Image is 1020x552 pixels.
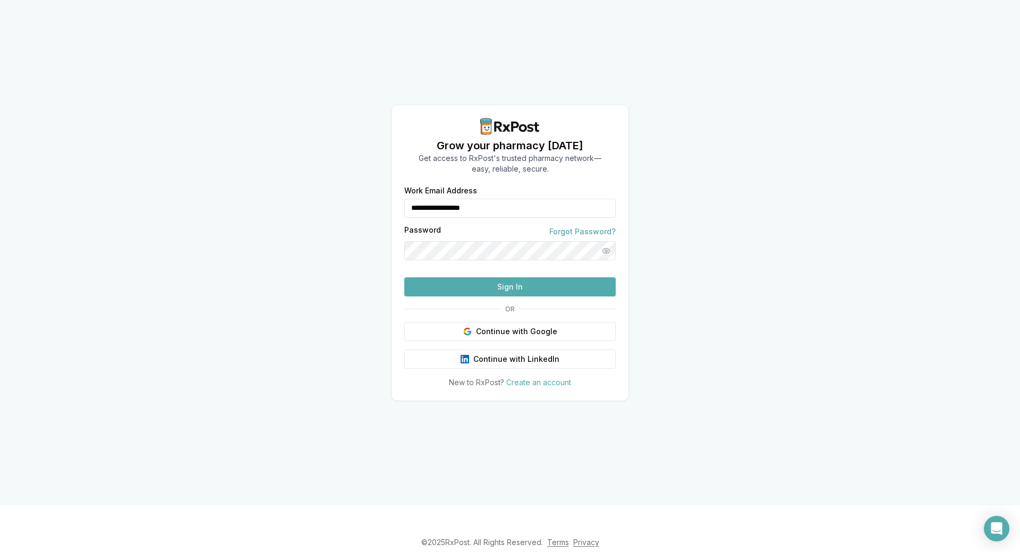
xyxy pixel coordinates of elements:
h1: Grow your pharmacy [DATE] [419,138,601,153]
button: Sign In [404,277,616,296]
label: Password [404,226,441,237]
a: Forgot Password? [549,226,616,237]
p: Get access to RxPost's trusted pharmacy network— easy, reliable, secure. [419,153,601,174]
img: RxPost Logo [476,118,544,135]
button: Show password [597,241,616,260]
span: New to RxPost? [449,378,504,387]
button: Continue with Google [404,322,616,341]
a: Terms [547,538,569,547]
div: Open Intercom Messenger [984,516,1009,541]
span: OR [501,305,519,313]
a: Create an account [506,378,571,387]
img: LinkedIn [461,355,469,363]
a: Privacy [573,538,599,547]
label: Work Email Address [404,187,616,194]
img: Google [463,327,472,336]
button: Continue with LinkedIn [404,350,616,369]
